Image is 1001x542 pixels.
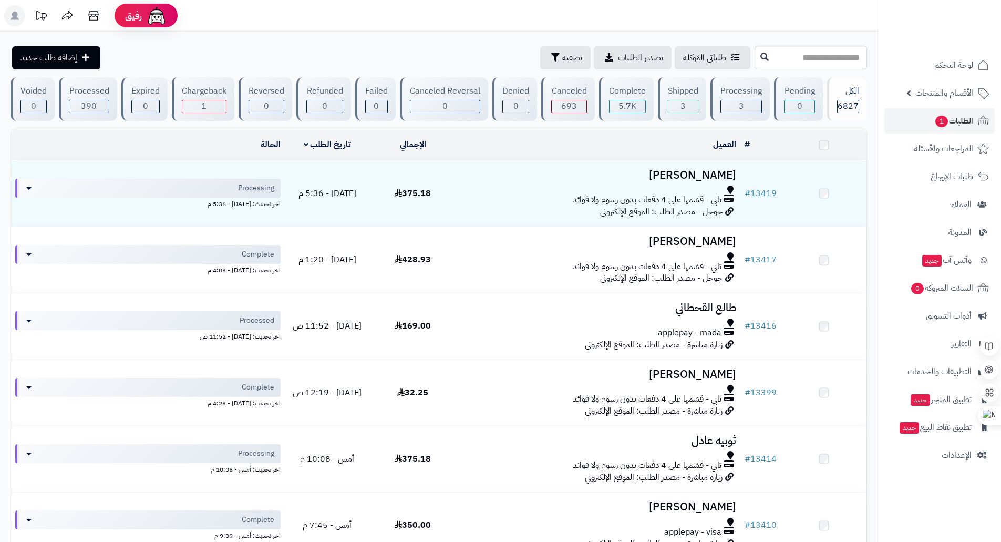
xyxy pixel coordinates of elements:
[884,303,995,329] a: أدوات التسويق
[460,435,736,447] h3: ثوبيه عادل
[745,320,777,332] a: #13416
[365,85,388,97] div: Failed
[69,85,109,97] div: Processed
[600,206,723,218] span: جوجل - مصدر الطلب: الموقع الإلكتروني
[503,100,529,113] div: 0
[825,77,869,121] a: الكل6827
[785,100,814,113] div: 0
[397,386,428,399] span: 32.25
[8,77,57,121] a: Voided 0
[911,394,930,406] span: جديد
[656,77,708,121] a: Shipped 3
[264,100,269,113] span: 0
[395,187,431,200] span: 375.18
[668,85,698,97] div: Shipped
[618,100,636,113] span: 5.7K
[745,453,750,465] span: #
[69,100,108,113] div: 390
[303,519,352,531] span: أمس - 7:45 م
[948,225,972,240] span: المدونة
[745,253,750,266] span: #
[20,52,77,64] span: إضافة طلب جديد
[772,77,824,121] a: Pending 0
[884,136,995,161] a: المراجعات والأسئلة
[242,382,274,393] span: Complete
[784,85,814,97] div: Pending
[934,114,973,128] span: الطلبات
[31,100,36,113] span: 0
[585,471,723,484] span: زيارة مباشرة - مصدر الطلب: الموقع الإلكتروني
[242,515,274,525] span: Complete
[739,100,744,113] span: 3
[907,364,972,379] span: التطبيقات والخدمات
[298,187,356,200] span: [DATE] - 5:36 م
[261,138,281,151] a: الحالة
[249,85,284,97] div: Reversed
[931,169,973,184] span: طلبات الإرجاع
[797,100,802,113] span: 0
[539,77,596,121] a: Canceled 693
[610,100,645,113] div: 5737
[15,529,281,540] div: اخر تحديث: أمس - 9:09 م
[745,519,750,531] span: #
[15,330,281,341] div: اخر تحديث: [DATE] - 11:52 ص
[307,100,342,113] div: 0
[721,100,761,113] div: 3
[552,100,586,113] div: 693
[837,85,859,97] div: الكل
[182,85,226,97] div: Chargeback
[930,12,991,34] img: logo-2.png
[884,220,995,245] a: المدونة
[236,77,294,121] a: Reversed 0
[398,77,490,121] a: Canceled Reversal 0
[951,197,972,212] span: العملاء
[460,302,736,314] h3: طالع القحطاني
[20,85,47,97] div: Voided
[170,77,236,121] a: Chargeback 1
[306,85,343,97] div: Refunded
[15,264,281,275] div: اخر تحديث: [DATE] - 4:03 م
[57,77,119,121] a: Processed 390
[573,261,721,273] span: تابي - قسّمها على 4 دفعات بدون رسوم ولا فوائد
[395,253,431,266] span: 428.93
[119,77,170,121] a: Expired 0
[15,198,281,209] div: اخر تحديث: [DATE] - 5:36 م
[573,393,721,405] span: تابي - قسّمها على 4 دفعات بدون رسوم ولا فوائد
[675,46,750,69] a: طلباتي المُوكلة
[395,320,431,332] span: 169.00
[143,100,148,113] span: 0
[884,164,995,189] a: طلبات الإرجاع
[683,52,726,64] span: طلباتي المُوكلة
[914,141,973,156] span: المراجعات والأسئلة
[921,253,972,268] span: وآتس آب
[460,369,736,381] h3: [PERSON_NAME]
[680,100,686,113] span: 3
[911,282,924,295] span: 0
[708,77,772,121] a: Processing 3
[745,320,750,332] span: #
[395,519,431,531] span: 350.00
[81,100,97,113] span: 390
[132,100,159,113] div: 0
[490,77,539,121] a: Denied 0
[238,448,274,459] span: Processing
[410,85,480,97] div: Canceled Reversal
[410,100,480,113] div: 0
[460,236,736,248] h3: [PERSON_NAME]
[15,463,281,474] div: اخر تحديث: أمس - 10:08 م
[238,183,274,193] span: Processing
[585,405,723,417] span: زيارة مباشرة - مصدر الطلب: الموقع الإلكتروني
[21,100,46,113] div: 0
[884,443,995,468] a: الإعدادات
[720,85,762,97] div: Processing
[131,85,160,97] div: Expired
[942,448,972,463] span: الإعدادات
[395,453,431,465] span: 375.18
[573,194,721,206] span: تابي - قسّمها على 4 دفعات بدون رسوم ولا فوائد
[182,100,226,113] div: 1
[745,187,777,200] a: #13419
[551,85,586,97] div: Canceled
[884,108,995,134] a: الطلبات1
[668,100,698,113] div: 3
[594,46,672,69] a: تصدير الطلبات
